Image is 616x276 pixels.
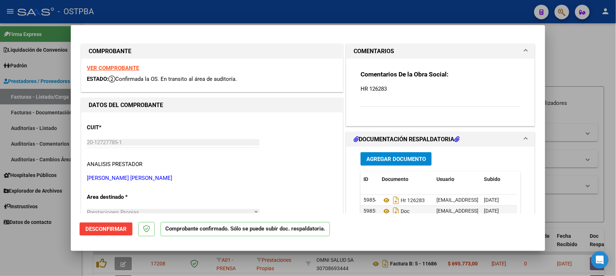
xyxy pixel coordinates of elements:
[361,171,379,187] datatable-header-cell: ID
[484,176,500,182] span: Subido
[382,176,408,182] span: Documento
[161,222,330,236] p: Comprobante confirmado. Sólo se puede subir doc. respaldatoria.
[436,208,599,214] span: [EMAIL_ADDRESS][PERSON_NAME][DOMAIN_NAME] - [PERSON_NAME]
[363,197,378,203] span: 59854
[382,208,409,214] span: Doc
[89,102,163,109] strong: DATOS DEL COMPROBANTE
[87,76,108,82] span: ESTADO:
[80,222,132,236] button: Desconfirmar
[87,174,337,182] p: [PERSON_NAME] [PERSON_NAME]
[481,171,517,187] datatable-header-cell: Subido
[87,160,142,169] div: ANALISIS PRESTADOR
[363,208,378,214] span: 59855
[87,123,162,132] p: CUIT
[108,76,237,82] span: Confirmada la OS. En transito al área de auditoría.
[436,176,454,182] span: Usuario
[363,176,368,182] span: ID
[354,47,394,56] h1: COMENTARIOS
[361,85,520,93] p: HR 126283
[354,135,459,144] h1: DOCUMENTACIÓN RESPALDATORIA
[346,132,535,147] mat-expansion-panel-header: DOCUMENTACIÓN RESPALDATORIA
[379,171,434,187] datatable-header-cell: Documento
[434,171,481,187] datatable-header-cell: Usuario
[484,208,499,214] span: [DATE]
[346,44,535,59] mat-expansion-panel-header: COMENTARIOS
[361,71,448,78] strong: Comentarios De la Obra Social:
[87,65,139,71] a: VER COMPROBANTE
[382,197,425,203] span: Hr 126283
[361,152,432,166] button: Agregar Documento
[366,156,426,162] span: Agregar Documento
[87,193,162,201] p: Area destinado *
[87,209,139,216] span: Prestaciones Propias
[591,251,609,269] div: Open Intercom Messenger
[484,197,499,203] span: [DATE]
[436,197,599,203] span: [EMAIL_ADDRESS][PERSON_NAME][DOMAIN_NAME] - [PERSON_NAME]
[346,59,535,126] div: COMENTARIOS
[391,194,401,206] i: Descargar documento
[391,205,401,217] i: Descargar documento
[89,48,131,55] strong: COMPROBANTE
[85,226,127,232] span: Desconfirmar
